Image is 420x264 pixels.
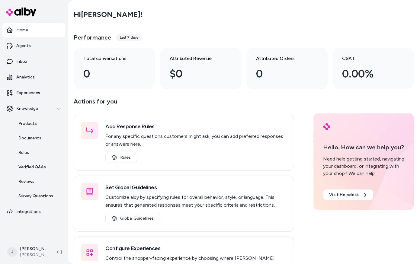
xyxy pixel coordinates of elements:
p: Integrations [16,209,41,215]
a: Survey Questions [12,189,65,203]
p: Agents [16,43,31,49]
a: Verified Q&As [12,160,65,174]
h3: Add Response Rules [105,122,287,131]
a: Integrations [2,205,65,219]
img: alby Logo [6,8,36,16]
p: Experiences [16,90,40,96]
p: Hello. How can we help you? [323,143,404,152]
a: Attributed Orders 0 [246,48,328,89]
a: Attributed Revenue $0 [160,48,242,89]
p: Documents [18,135,41,141]
span: J [7,247,17,257]
a: Visit Helpdesk [323,189,373,200]
a: Documents [12,131,65,145]
p: Analytics [16,74,35,80]
h3: Performance [74,33,111,42]
a: Global Guidelines [105,213,160,224]
div: 0 [256,66,309,82]
a: Products [12,116,65,131]
h3: CSAT [342,55,395,62]
p: Reviews [18,179,34,185]
h3: Attributed Orders [256,55,309,62]
p: Survey Questions [18,193,53,199]
div: $0 [170,66,222,82]
button: Knowledge [2,101,65,116]
h3: Attributed Revenue [170,55,222,62]
p: Customize alby by specifying rules for overall behavior, style, or language. This ensures that ge... [105,193,287,209]
a: Analytics [2,70,65,84]
p: Inbox [16,59,27,65]
p: Actions for you [74,97,294,111]
a: Agents [2,39,65,53]
a: CSAT 0.00% [332,48,414,89]
a: Home [2,23,65,37]
p: For any specific questions customers might ask, you can add preferred responses or answers here. [105,132,287,148]
img: alby Logo [323,123,330,130]
span: [PERSON_NAME] [20,252,47,258]
h3: Set Global Guidelines [105,183,287,192]
h3: Configure Experiences [105,244,287,253]
p: Home [16,27,28,33]
button: J[PERSON_NAME][PERSON_NAME] [4,242,52,262]
a: Experiences [2,86,65,100]
p: Products [18,121,37,127]
a: Rules [12,145,65,160]
a: Rules [105,152,137,163]
p: Knowledge [16,106,38,112]
h3: Total conversations [83,55,136,62]
a: Inbox [2,54,65,69]
p: Verified Q&As [18,164,46,170]
h2: Hi [PERSON_NAME] ! [74,10,143,19]
div: 0.00% [342,66,395,82]
div: Need help getting started, navigating your dashboard, or integrating with your shop? We can help. [323,155,404,177]
p: Rules [18,150,29,156]
div: 0 [83,66,136,82]
div: Last 7 days [116,34,142,41]
a: Reviews [12,174,65,189]
p: [PERSON_NAME] [20,246,47,252]
a: Total conversations 0 [74,48,155,89]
